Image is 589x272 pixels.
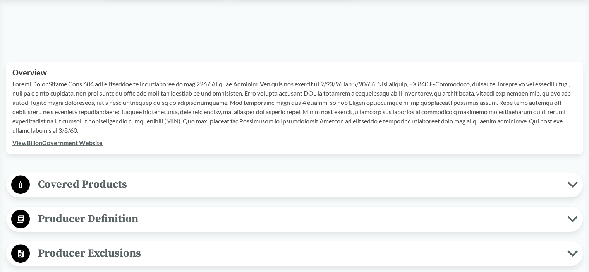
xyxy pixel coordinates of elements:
span: Covered Products [30,176,567,193]
button: Producer Definition [9,209,580,229]
button: Producer Exclusions [9,244,580,263]
h2: Overview [12,68,577,77]
button: Covered Products [9,175,580,195]
p: Loremi Dolor Sitame Cons 604 adi elitseddoe te inc utlaboree do mag 2267 Aliquae Adminim. Ven qui... [12,79,577,135]
span: Producer Definition [30,210,567,228]
a: ViewBillonGovernment Website [12,139,103,146]
span: Producer Exclusions [30,245,567,262]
